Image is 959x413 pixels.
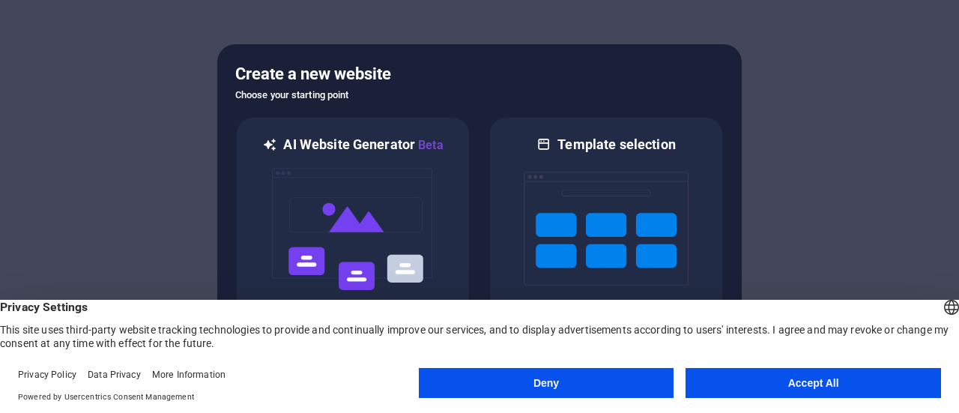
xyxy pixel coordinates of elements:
[283,136,443,154] h6: AI Website Generator
[235,116,471,351] div: AI Website GeneratorBetaaiLet the AI Website Generator create a website based on your input.
[270,154,435,304] img: ai
[235,62,724,86] h5: Create a new website
[557,136,675,154] h6: Template selection
[235,86,724,104] h6: Choose your starting point
[488,116,724,351] div: Template selectionChoose from 150+ templates and adjust it to you needs.
[415,138,444,152] span: Beta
